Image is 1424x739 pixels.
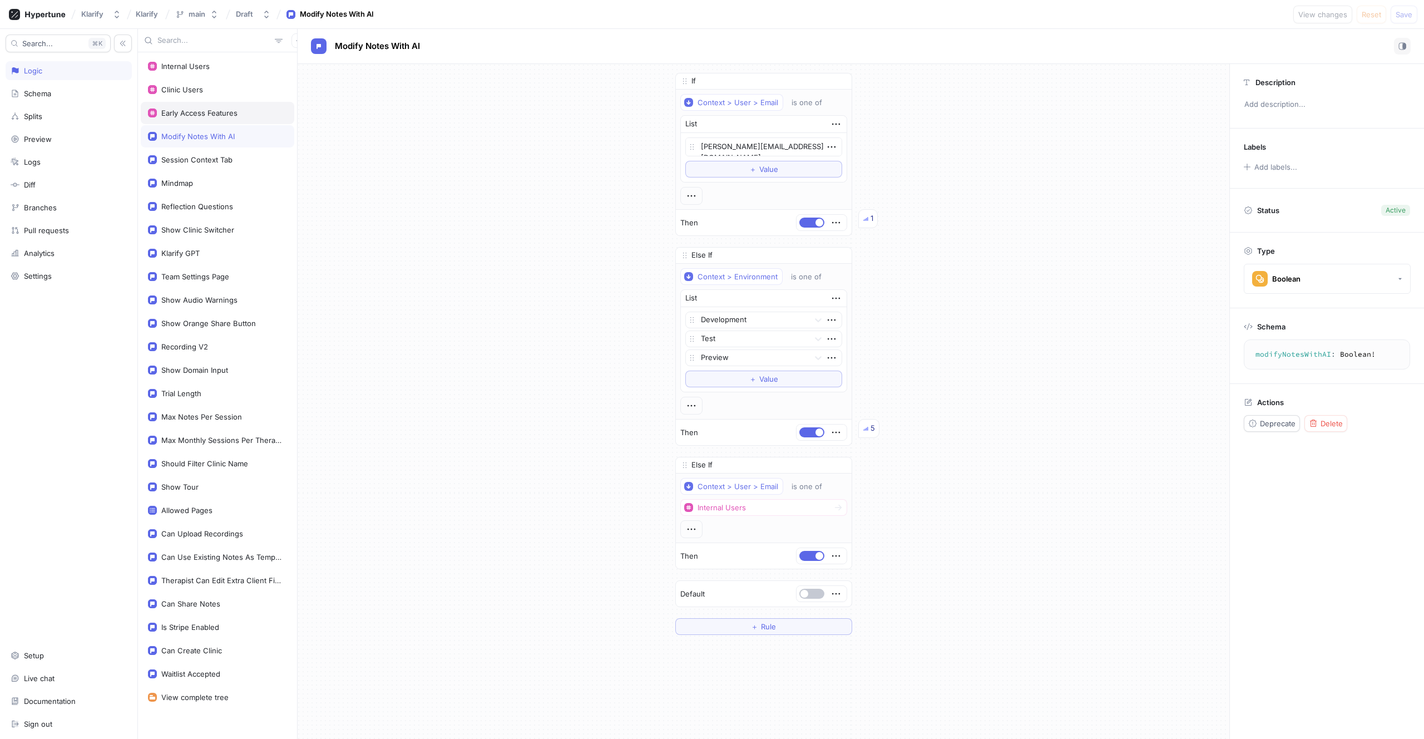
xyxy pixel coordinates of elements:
[1304,415,1347,432] button: Delete
[161,553,283,561] div: Can Use Existing Notes As Template References
[161,132,235,141] div: Modify Notes With AI
[1260,420,1296,427] span: Deprecate
[1257,322,1285,331] p: Schema
[698,272,778,282] div: Context > Environment
[24,697,76,706] div: Documentation
[161,669,220,678] div: Waitlist Accepted
[751,623,758,630] span: ＋
[24,89,51,98] div: Schema
[161,109,238,117] div: Early Access Features
[24,66,42,75] div: Logic
[161,412,242,421] div: Max Notes Per Session
[685,137,842,156] textarea: [PERSON_NAME][EMAIL_ADDRESS][DOMAIN_NAME]
[161,85,203,94] div: Clinic Users
[698,503,746,513] div: Internal Users
[680,499,847,516] button: Internal Users
[1240,160,1300,174] button: Add labels...
[161,459,248,468] div: Should Filter Clinic Name
[161,342,208,351] div: Recording V2
[24,272,52,280] div: Settings
[335,42,420,51] span: Modify Notes With AI
[680,478,783,495] button: Context > User > Email
[1396,11,1412,18] span: Save
[161,202,233,211] div: Reflection Questions
[24,157,41,166] div: Logs
[161,623,219,632] div: Is Stripe Enabled
[161,693,229,702] div: View complete tree
[161,482,199,491] div: Show Tour
[161,529,243,538] div: Can Upload Recordings
[1272,274,1301,284] div: Boolean
[161,225,234,234] div: Show Clinic Switcher
[136,10,158,18] span: Klarify
[24,249,55,258] div: Analytics
[749,376,756,382] span: ＋
[680,268,783,285] button: Context > Environment
[759,166,778,173] span: Value
[675,618,852,635] button: ＋Rule
[24,651,44,660] div: Setup
[691,250,713,261] p: Else If
[161,319,256,328] div: Show Orange Share Button
[1362,11,1381,18] span: Reset
[787,94,838,111] button: is one of
[698,98,778,107] div: Context > User > Email
[161,295,238,304] div: Show Audio Warnings
[1357,6,1386,23] button: Reset
[24,112,42,121] div: Splits
[24,135,52,144] div: Preview
[1257,398,1284,407] p: Actions
[691,460,713,471] p: Else If
[77,5,126,23] button: Klarify
[685,119,697,130] div: List
[189,9,205,19] div: main
[680,218,698,229] p: Then
[161,366,228,375] div: Show Domain Input
[1239,95,1415,114] p: Add description...
[161,249,200,258] div: Klarify GPT
[161,179,193,188] div: Mindmap
[300,9,374,20] div: Modify Notes With AI
[1257,247,1275,255] p: Type
[691,76,696,87] p: If
[161,576,283,585] div: Therapist Can Edit Extra Client Fields
[871,213,873,224] div: 1
[24,674,55,683] div: Live chat
[685,371,842,387] button: ＋Value
[680,427,698,439] p: Then
[24,720,52,728] div: Sign out
[81,9,103,19] div: Klarify
[1244,142,1266,151] p: Labels
[749,166,756,173] span: ＋
[1293,6,1352,23] button: View changes
[1255,78,1296,87] p: Description
[1254,164,1297,171] div: Add labels...
[157,35,270,46] input: Search...
[24,203,57,212] div: Branches
[1249,344,1405,364] textarea: modifyNotesWithAI: Boolean!
[161,389,201,398] div: Trial Length
[680,589,705,600] p: Default
[161,599,220,608] div: Can Share Notes
[236,9,253,19] div: Draft
[791,272,822,282] div: is one of
[161,646,222,655] div: Can Create Clinic
[685,293,697,304] div: List
[88,38,106,49] div: K
[171,5,223,23] button: main
[1298,11,1347,18] span: View changes
[786,268,838,285] button: is one of
[22,40,53,47] span: Search...
[871,423,875,434] div: 5
[1321,420,1343,427] span: Delete
[6,692,132,711] a: Documentation
[759,376,778,382] span: Value
[792,482,822,491] div: is one of
[161,436,283,445] div: Max Monthly Sessions Per Therapist
[1257,203,1279,218] p: Status
[761,623,776,630] span: Rule
[1391,6,1417,23] button: Save
[161,62,210,71] div: Internal Users
[6,35,111,52] button: Search...K
[24,226,69,235] div: Pull requests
